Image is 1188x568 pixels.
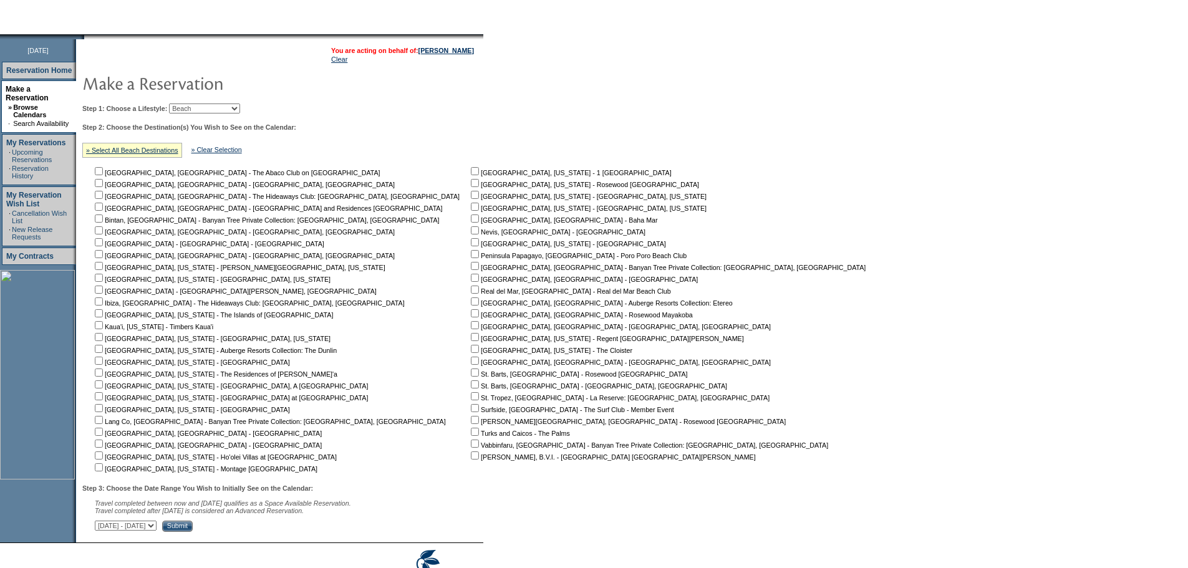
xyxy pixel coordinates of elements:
nobr: [GEOGRAPHIC_DATA] - [GEOGRAPHIC_DATA] - [GEOGRAPHIC_DATA] [92,240,324,248]
nobr: [GEOGRAPHIC_DATA], [GEOGRAPHIC_DATA] - [GEOGRAPHIC_DATA], [GEOGRAPHIC_DATA] [468,359,771,366]
nobr: [GEOGRAPHIC_DATA], [GEOGRAPHIC_DATA] - The Hideaways Club: [GEOGRAPHIC_DATA], [GEOGRAPHIC_DATA] [92,193,460,200]
nobr: [GEOGRAPHIC_DATA], [GEOGRAPHIC_DATA] - [GEOGRAPHIC_DATA] [468,276,698,283]
nobr: Ibiza, [GEOGRAPHIC_DATA] - The Hideaways Club: [GEOGRAPHIC_DATA], [GEOGRAPHIC_DATA] [92,299,405,307]
img: blank.gif [84,34,85,39]
a: [PERSON_NAME] [418,47,474,54]
nobr: [GEOGRAPHIC_DATA], [US_STATE] - [GEOGRAPHIC_DATA] [92,406,290,413]
nobr: [GEOGRAPHIC_DATA], [US_STATE] - 1 [GEOGRAPHIC_DATA] [468,169,672,176]
nobr: [GEOGRAPHIC_DATA], [GEOGRAPHIC_DATA] - Rosewood Mayakoba [468,311,693,319]
nobr: [GEOGRAPHIC_DATA], [US_STATE] - Regent [GEOGRAPHIC_DATA][PERSON_NAME] [468,335,744,342]
nobr: [GEOGRAPHIC_DATA], [GEOGRAPHIC_DATA] - [GEOGRAPHIC_DATA], [GEOGRAPHIC_DATA] [92,228,395,236]
nobr: Vabbinfaru, [GEOGRAPHIC_DATA] - Banyan Tree Private Collection: [GEOGRAPHIC_DATA], [GEOGRAPHIC_DATA] [468,441,828,449]
a: Browse Calendars [13,103,46,118]
a: New Release Requests [12,226,52,241]
nobr: St. Tropez, [GEOGRAPHIC_DATA] - La Reserve: [GEOGRAPHIC_DATA], [GEOGRAPHIC_DATA] [468,394,770,402]
a: » Clear Selection [191,146,242,153]
nobr: [GEOGRAPHIC_DATA], [GEOGRAPHIC_DATA] - The Abaco Club on [GEOGRAPHIC_DATA] [92,169,380,176]
a: Reservation History [12,165,49,180]
nobr: [GEOGRAPHIC_DATA], [GEOGRAPHIC_DATA] - Banyan Tree Private Collection: [GEOGRAPHIC_DATA], [GEOGRA... [468,264,866,271]
nobr: [GEOGRAPHIC_DATA], [GEOGRAPHIC_DATA] - [GEOGRAPHIC_DATA] [92,441,322,449]
a: Clear [331,55,347,63]
nobr: Real del Mar, [GEOGRAPHIC_DATA] - Real del Mar Beach Club [468,287,671,295]
nobr: [GEOGRAPHIC_DATA], [US_STATE] - [GEOGRAPHIC_DATA] at [GEOGRAPHIC_DATA] [92,394,368,402]
nobr: [GEOGRAPHIC_DATA], [GEOGRAPHIC_DATA] - [GEOGRAPHIC_DATA], [GEOGRAPHIC_DATA] [92,181,395,188]
nobr: St. Barts, [GEOGRAPHIC_DATA] - Rosewood [GEOGRAPHIC_DATA] [468,370,687,378]
nobr: [GEOGRAPHIC_DATA], [US_STATE] - The Islands of [GEOGRAPHIC_DATA] [92,311,333,319]
a: My Contracts [6,252,54,261]
nobr: [GEOGRAPHIC_DATA], [US_STATE] - Ho'olei Villas at [GEOGRAPHIC_DATA] [92,453,337,461]
img: promoShadowLeftCorner.gif [80,34,84,39]
nobr: [GEOGRAPHIC_DATA], [US_STATE] - Rosewood [GEOGRAPHIC_DATA] [468,181,699,188]
nobr: [GEOGRAPHIC_DATA], [US_STATE] - [GEOGRAPHIC_DATA], [US_STATE] [92,276,331,283]
span: Travel completed between now and [DATE] qualifies as a Space Available Reservation. [95,499,351,507]
nobr: [GEOGRAPHIC_DATA], [US_STATE] - The Cloister [468,347,632,354]
span: [DATE] [27,47,49,54]
nobr: [GEOGRAPHIC_DATA], [US_STATE] - [GEOGRAPHIC_DATA], A [GEOGRAPHIC_DATA] [92,382,368,390]
nobr: Nevis, [GEOGRAPHIC_DATA] - [GEOGRAPHIC_DATA] [468,228,645,236]
nobr: [GEOGRAPHIC_DATA], [US_STATE] - Montage [GEOGRAPHIC_DATA] [92,465,317,473]
nobr: Surfside, [GEOGRAPHIC_DATA] - The Surf Club - Member Event [468,406,674,413]
nobr: Travel completed after [DATE] is considered an Advanced Reservation. [95,507,304,514]
b: » [8,103,12,111]
td: · [9,165,11,180]
nobr: St. Barts, [GEOGRAPHIC_DATA] - [GEOGRAPHIC_DATA], [GEOGRAPHIC_DATA] [468,382,727,390]
a: Make a Reservation [6,85,49,102]
nobr: [GEOGRAPHIC_DATA], [US_STATE] - [GEOGRAPHIC_DATA] [92,359,290,366]
td: · [9,226,11,241]
nobr: Bintan, [GEOGRAPHIC_DATA] - Banyan Tree Private Collection: [GEOGRAPHIC_DATA], [GEOGRAPHIC_DATA] [92,216,440,224]
nobr: [GEOGRAPHIC_DATA] - [GEOGRAPHIC_DATA][PERSON_NAME], [GEOGRAPHIC_DATA] [92,287,377,295]
nobr: [GEOGRAPHIC_DATA], [GEOGRAPHIC_DATA] - [GEOGRAPHIC_DATA], [GEOGRAPHIC_DATA] [468,323,771,330]
a: My Reservation Wish List [6,191,62,208]
a: Cancellation Wish List [12,209,67,224]
span: You are acting on behalf of: [331,47,474,54]
nobr: [GEOGRAPHIC_DATA], [US_STATE] - [GEOGRAPHIC_DATA], [US_STATE] [468,205,707,212]
nobr: [GEOGRAPHIC_DATA], [GEOGRAPHIC_DATA] - [GEOGRAPHIC_DATA] [92,430,322,437]
nobr: [GEOGRAPHIC_DATA], [GEOGRAPHIC_DATA] - Auberge Resorts Collection: Etereo [468,299,733,307]
input: Submit [162,521,193,532]
nobr: [GEOGRAPHIC_DATA], [US_STATE] - The Residences of [PERSON_NAME]'a [92,370,337,378]
b: Step 1: Choose a Lifestyle: [82,105,167,112]
nobr: Peninsula Papagayo, [GEOGRAPHIC_DATA] - Poro Poro Beach Club [468,252,687,259]
td: · [8,120,12,127]
nobr: [GEOGRAPHIC_DATA], [GEOGRAPHIC_DATA] - [GEOGRAPHIC_DATA] and Residences [GEOGRAPHIC_DATA] [92,205,442,212]
nobr: Kaua'i, [US_STATE] - Timbers Kaua'i [92,323,213,330]
nobr: Lang Co, [GEOGRAPHIC_DATA] - Banyan Tree Private Collection: [GEOGRAPHIC_DATA], [GEOGRAPHIC_DATA] [92,418,446,425]
nobr: [GEOGRAPHIC_DATA], [GEOGRAPHIC_DATA] - Baha Mar [468,216,657,224]
nobr: [GEOGRAPHIC_DATA], [US_STATE] - [PERSON_NAME][GEOGRAPHIC_DATA], [US_STATE] [92,264,385,271]
a: » Select All Beach Destinations [86,147,178,154]
a: Search Availability [13,120,69,127]
td: · [9,209,11,224]
nobr: [GEOGRAPHIC_DATA], [US_STATE] - [GEOGRAPHIC_DATA], [US_STATE] [468,193,707,200]
nobr: [PERSON_NAME][GEOGRAPHIC_DATA], [GEOGRAPHIC_DATA] - Rosewood [GEOGRAPHIC_DATA] [468,418,786,425]
nobr: [GEOGRAPHIC_DATA], [US_STATE] - [GEOGRAPHIC_DATA] [468,240,666,248]
nobr: [GEOGRAPHIC_DATA], [GEOGRAPHIC_DATA] - [GEOGRAPHIC_DATA], [GEOGRAPHIC_DATA] [92,252,395,259]
a: Reservation Home [6,66,72,75]
b: Step 3: Choose the Date Range You Wish to Initially See on the Calendar: [82,484,313,492]
nobr: [GEOGRAPHIC_DATA], [US_STATE] - [GEOGRAPHIC_DATA], [US_STATE] [92,335,331,342]
a: Upcoming Reservations [12,148,52,163]
b: Step 2: Choose the Destination(s) You Wish to See on the Calendar: [82,123,296,131]
img: pgTtlMakeReservation.gif [82,70,332,95]
a: My Reservations [6,138,65,147]
nobr: [GEOGRAPHIC_DATA], [US_STATE] - Auberge Resorts Collection: The Dunlin [92,347,337,354]
nobr: [PERSON_NAME], B.V.I. - [GEOGRAPHIC_DATA] [GEOGRAPHIC_DATA][PERSON_NAME] [468,453,756,461]
td: · [9,148,11,163]
nobr: Turks and Caicos - The Palms [468,430,570,437]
